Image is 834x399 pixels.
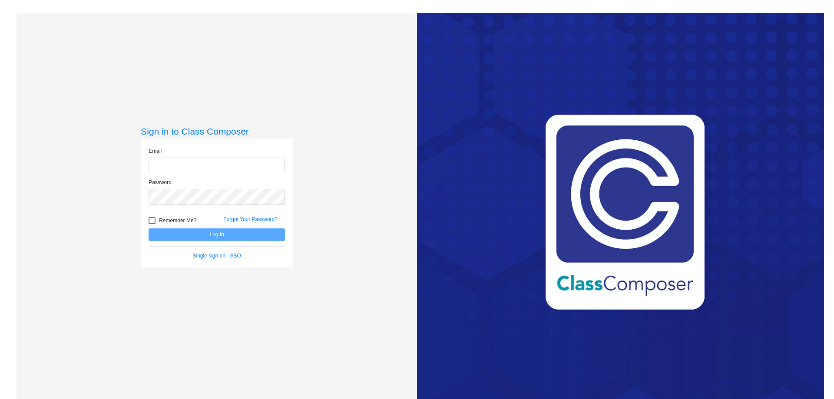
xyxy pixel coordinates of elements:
[223,216,278,222] a: Forgot Your Password?
[149,178,172,186] label: Password
[159,215,196,226] span: Remember Me?
[193,253,241,259] a: Single sign on - SSO
[141,126,293,137] h3: Sign in to Class Composer
[149,228,285,241] button: Log In
[149,147,162,155] label: Email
